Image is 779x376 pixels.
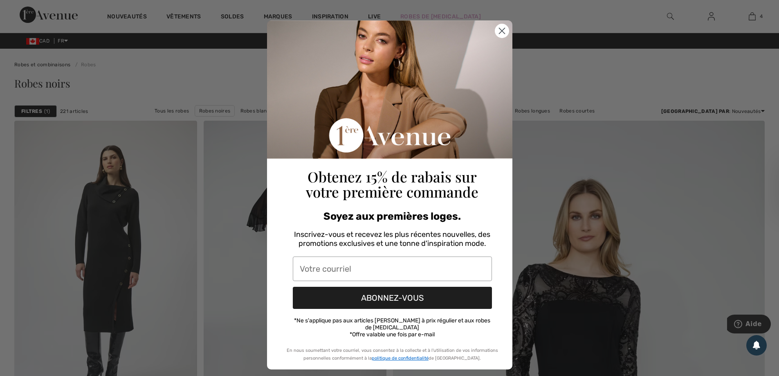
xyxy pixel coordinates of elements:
span: Soyez aux premières loges. [323,210,461,222]
span: Aide [18,6,35,13]
button: Close dialog [495,24,509,38]
span: Obtenez 15% de rabais sur votre première commande [306,167,478,201]
span: Inscrivez-vous et recevez les plus récentes nouvelles, des promotions exclusives et une tonne d'i... [294,230,490,248]
a: politique de confidentialité [372,356,429,361]
span: En nous soumettant votre courriel, vous consentez à la collecte et à l'utilisation de vos informa... [287,348,498,361]
span: *Offre valable une fois par e-mail [350,331,435,338]
span: *Ne s'applique pas aux articles [PERSON_NAME] à prix régulier et aux robes de [MEDICAL_DATA] [294,317,490,331]
input: Votre courriel [293,257,492,281]
button: ABONNEZ-VOUS [293,287,492,309]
